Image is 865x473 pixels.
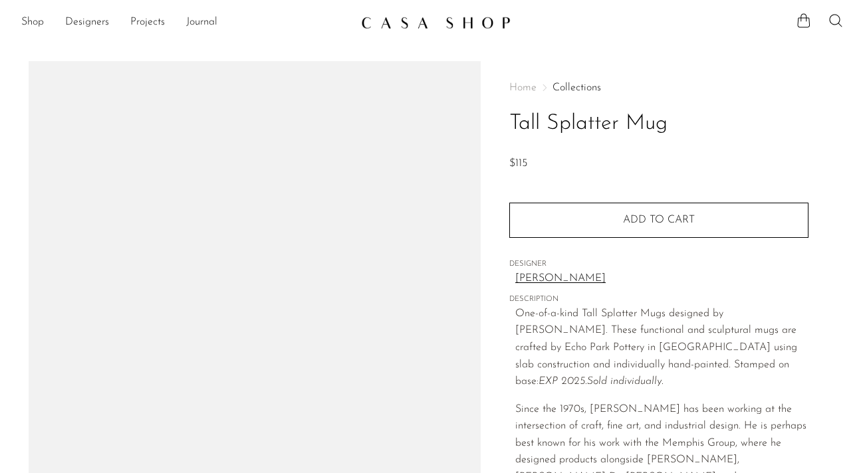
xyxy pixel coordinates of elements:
nav: Desktop navigation [21,11,350,34]
a: [PERSON_NAME] [515,270,808,288]
ul: NEW HEADER MENU [21,11,350,34]
a: Journal [186,14,217,31]
button: Add to cart [509,203,808,237]
a: Collections [553,82,601,93]
a: Projects [130,14,165,31]
span: DESIGNER [509,258,808,270]
p: One-of-a-kind Tall Splatter Mugs designed by [PERSON_NAME]. These functional and sculptural mugs ... [515,306,808,391]
em: EXP 2025. [539,376,664,387]
span: $115 [509,158,527,169]
a: Designers [65,14,109,31]
span: Sold individually. [587,376,664,387]
span: Home [509,82,537,93]
a: Shop [21,14,44,31]
h1: Tall Splatter Mug [509,107,808,141]
span: DESCRIPTION [509,294,808,306]
span: Add to cart [623,215,695,225]
nav: Breadcrumbs [509,82,808,93]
